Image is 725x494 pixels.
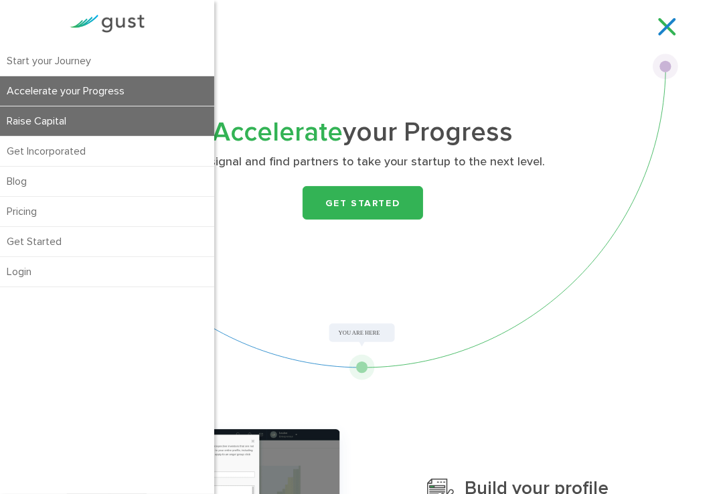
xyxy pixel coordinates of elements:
[141,120,584,145] h1: your Progress
[141,154,584,170] p: Build signal and find partners to take your startup to the next level.
[212,116,343,148] span: Accelerate
[70,15,145,33] img: Gust Logo
[303,186,423,220] a: Get Started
